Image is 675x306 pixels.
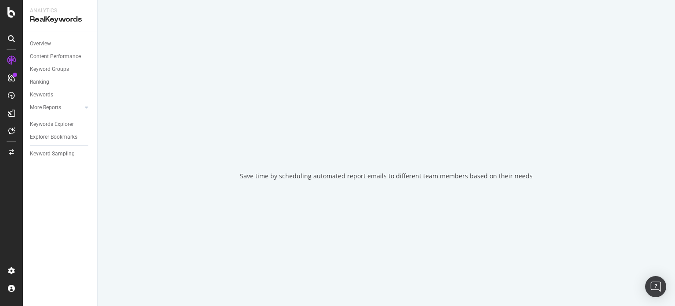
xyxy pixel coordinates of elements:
div: Keyword Groups [30,65,69,74]
div: Explorer Bookmarks [30,133,77,142]
div: Content Performance [30,52,81,61]
div: Ranking [30,77,49,87]
div: RealKeywords [30,15,90,25]
div: animation [355,126,418,158]
div: Overview [30,39,51,48]
a: Keyword Groups [30,65,91,74]
a: Keyword Sampling [30,149,91,159]
div: Keywords Explorer [30,120,74,129]
div: Open Intercom Messenger [645,276,666,297]
a: Keywords [30,90,91,100]
div: More Reports [30,103,61,112]
a: Overview [30,39,91,48]
div: Keywords [30,90,53,100]
a: Explorer Bookmarks [30,133,91,142]
div: Save time by scheduling automated report emails to different team members based on their needs [240,172,533,181]
a: More Reports [30,103,82,112]
a: Keywords Explorer [30,120,91,129]
div: Analytics [30,7,90,15]
a: Content Performance [30,52,91,61]
a: Ranking [30,77,91,87]
div: Keyword Sampling [30,149,75,159]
